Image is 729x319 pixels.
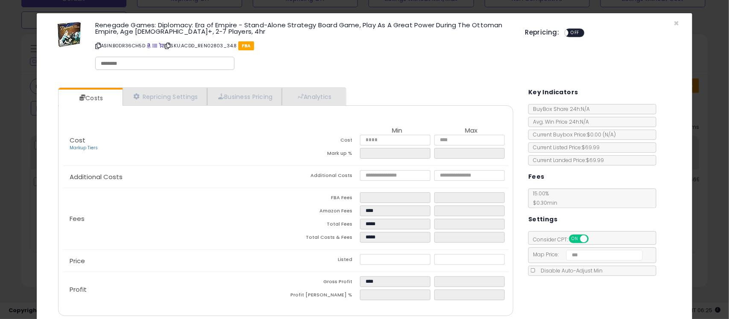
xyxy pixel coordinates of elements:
[568,29,582,37] span: OFF
[63,286,286,293] p: Profit
[286,206,360,219] td: Amazon Fees
[207,88,282,105] a: Business Pricing
[286,148,360,161] td: Mark up %
[360,127,434,135] th: Min
[529,118,589,125] span: Avg. Win Price 24h: N/A
[159,42,164,49] a: Your listing only
[286,290,360,303] td: Profit [PERSON_NAME] %
[528,171,545,182] h5: Fees
[587,131,616,138] span: $0.00
[529,144,600,151] span: Current Listed Price: $69.99
[570,235,580,243] span: ON
[434,127,509,135] th: Max
[528,87,578,98] h5: Key Indicators
[536,267,603,274] span: Disable Auto-Adjust Min
[286,192,360,206] td: FBA Fees
[146,42,151,49] a: BuyBox page
[63,258,286,264] p: Price
[674,17,679,29] span: ×
[529,131,616,138] span: Current Buybox Price:
[529,236,600,243] span: Consider CPT:
[286,254,360,267] td: Listed
[286,170,360,183] td: Additional Costs
[63,137,286,151] p: Cost
[529,251,643,258] span: Map Price:
[529,190,557,206] span: 15.00 %
[123,88,207,105] a: Repricing Settings
[70,145,98,151] a: Markup Tiers
[603,131,616,138] span: ( N/A )
[528,214,557,225] h5: Settings
[95,39,512,52] p: ASIN: B0DR36CH5D | SKU: ACDD_REN02803_34.8
[153,42,158,49] a: All offer listings
[286,135,360,148] td: Cost
[56,22,82,47] img: 51ckcCwm3iL._SL60_.jpg
[95,22,512,35] h3: Renegade Games: Diplomacy: Era of Empire - Stand-Alone Strategy Board Game, Play As A Great Power...
[588,235,601,243] span: OFF
[286,232,360,245] td: Total Costs & Fees
[238,41,254,50] span: FBA
[529,105,590,113] span: BuyBox Share 24h: N/A
[286,276,360,290] td: Gross Profit
[59,90,122,107] a: Costs
[529,157,604,164] span: Current Landed Price: $69.99
[525,29,559,36] h5: Repricing:
[286,219,360,232] td: Total Fees
[63,174,286,180] p: Additional Costs
[63,215,286,222] p: Fees
[529,199,557,206] span: $0.30 min
[282,88,345,105] a: Analytics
